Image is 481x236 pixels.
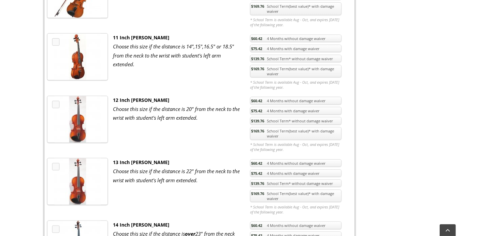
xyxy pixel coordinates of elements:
span: $60.42 [251,161,262,166]
div: 11 Inch [PERSON_NAME] [113,33,240,42]
a: $60.424 Months without damage waiver [250,159,342,167]
div: 12 Inch [PERSON_NAME] [113,96,240,105]
a: $75.424 Months with damage waiver [250,45,342,52]
a: MP3 Clip [52,101,59,108]
img: th_1fc34dab4bdaff02a3697e89cb8f30dd_1340378482viola12.JPG [54,96,101,143]
div: 14 Inch [PERSON_NAME] [113,221,240,229]
span: $139.76 [251,181,264,186]
span: $169.76 [251,191,264,196]
a: $60.424 Months without damage waiver [250,35,342,42]
div: 13 Inch [PERSON_NAME] [113,158,240,167]
img: th_1fc34dab4bdaff02a3697e89cb8f30dd_1340378525Viola13.JPG [54,158,101,205]
em: Choose this size if the distance is 14",15",16.5" or 18.5" from the neck to the wrist with studen... [113,43,234,68]
em: * School Term is available Aug - Oct, and expires [DATE] of the following year. [250,142,342,152]
a: $75.424 Months with damage waiver [250,107,342,115]
span: $139.76 [251,56,264,61]
a: $169.76School Term(best value)* with damage waiver [250,2,342,15]
a: $169.76School Term(best value)* with damage waiver [250,65,342,78]
img: th_1fc34dab4bdaff02a3697e89cb8f30dd_1340460502Viola11500X500.jpg [54,34,101,80]
span: $75.42 [251,171,262,176]
span: $60.42 [251,98,262,103]
span: $169.76 [251,128,264,133]
a: MP3 Clip [52,38,59,46]
span: $75.42 [251,108,262,113]
span: $169.76 [251,4,264,9]
em: * School Term is available Aug - Oct, and expires [DATE] of the following year. [250,204,342,214]
a: $60.424 Months without damage waiver [250,97,342,105]
a: $169.76School Term(best value)* with damage waiver [250,190,342,202]
span: $75.42 [251,46,262,51]
span: $169.76 [251,66,264,71]
a: $60.424 Months without damage waiver [250,222,342,229]
a: $75.424 Months with damage waiver [250,169,342,177]
a: $139.76School Term* without damage waiver [250,117,342,125]
a: MP3 Clip [52,163,59,170]
em: * School Term is available Aug - Oct, and expires [DATE] of the following year. [250,17,342,27]
a: $139.76School Term* without damage waiver [250,180,342,187]
em: Choose this size if the distance is 22" from the neck to the wrist with student's left arm extended. [113,168,240,183]
span: $60.42 [251,223,262,228]
a: $169.76School Term(best value)* with damage waiver [250,127,342,140]
a: MP3 Clip [52,226,59,233]
span: $139.76 [251,118,264,123]
span: $60.42 [251,36,262,41]
em: * School Term is available Aug - Oct, and expires [DATE] of the following year. [250,80,342,90]
em: Choose this size if the distance is 20" from the neck to the wrist with student's left arm extended. [113,106,240,121]
a: $139.76School Term* without damage waiver [250,55,342,63]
